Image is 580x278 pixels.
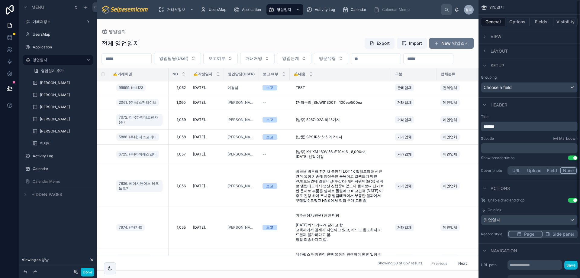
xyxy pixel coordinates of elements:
[314,53,348,64] button: Select Button
[172,72,178,77] span: NO
[119,115,160,125] span: 7672. 한국하이테크전자(주)
[227,152,255,157] a: [PERSON_NAME]
[491,248,517,254] span: Navigation
[293,115,388,125] a: (발주) 5267-02A 외 15가지
[524,231,534,237] span: Page
[560,167,577,174] button: None
[40,141,92,146] a: 이세빈
[116,180,163,192] a: 7636. 에이치앤에스 테크놀로지
[277,53,311,64] button: Select Button
[101,39,139,47] h1: 전체 영업일지
[293,250,388,269] a: 테라랩스 턴키견적 진행 요청건 관련하여 연휴 일정 감안하여 비딩없이 발주요청하여 바로 발주 진행 완료 금액 약 5백만원 정도
[101,28,126,34] a: 영업일지
[33,32,92,37] label: UsersMap
[227,117,255,122] a: [PERSON_NAME]
[193,100,206,105] span: [DATE].
[193,152,206,157] span: [DATE].
[481,82,578,93] button: Choose a field
[397,117,412,122] span: 거래업체
[116,133,159,141] a: 5888. (주)윈더스코리아
[40,105,92,110] label: [PERSON_NAME]
[193,135,220,139] a: [DATE].
[319,55,336,61] span: 방문유형
[395,72,402,77] span: 구분
[481,75,497,80] label: Grouping
[440,181,478,191] a: 메인업체
[395,223,433,232] a: 거래업체
[203,53,238,64] button: Select Button
[481,18,505,26] button: General
[119,85,143,90] span: 99999. test123
[172,225,186,230] a: 1,055
[263,85,286,90] a: 보고
[116,151,159,158] a: 6725. (주)아이에스엘티
[440,115,478,125] a: 메인업체
[440,98,478,107] a: 메인업체
[116,179,165,193] a: 7636. 에이치앤에스 테크놀로지
[193,135,206,139] span: [DATE].
[397,152,412,157] span: 거래업체
[209,7,226,12] span: UsersMap
[227,85,255,90] a: 이경남
[294,72,305,77] span: ✍️내용
[31,4,44,10] span: Menu
[296,135,342,139] span: (납품) SPS1R5-5-5 외 2가지
[293,167,388,205] a: 비공용 벽부형 전기차 충전기 LOT 1K 일렉트리향 신규 견적 요청 기존에 양산중인 품목이고 일렉트리 메인 PCB보드인데 엘림테크(수삽)와 제이파워텍(원청) 관계로 엘림테크에...
[172,117,186,122] a: 1,059
[488,208,501,212] span: On click
[227,100,255,105] span: [PERSON_NAME]
[227,225,255,230] a: [PERSON_NAME]
[40,80,92,85] a: [PERSON_NAME]
[382,7,410,12] span: Calendar Memo
[33,179,92,184] label: Calendar Memo
[429,38,474,49] button: New 영업일지
[530,18,554,26] button: Fields
[296,149,385,159] span: (발주) K-LKM 160V 56uF 10*16 _ 8,000ea [DATE] 선적 예정
[544,167,560,174] button: Field
[119,135,157,139] span: 5888. (주)윈더스코리아
[172,135,186,139] span: 1,058
[30,66,93,76] a: 영업일지 추가
[40,93,92,97] label: [PERSON_NAME]
[397,184,412,188] span: 거래업체
[481,263,505,267] label: URL path
[266,85,273,90] div: 보고
[481,114,578,119] label: Title
[440,83,478,93] a: 전화업체
[441,72,455,77] span: 업체분류
[277,7,291,12] span: 영업일지
[263,134,286,140] a: 보고
[443,152,457,157] span: 메인업체
[372,4,414,15] a: Calendar Memo
[524,167,544,174] button: Upload
[481,215,578,225] button: 영업일지
[553,136,578,141] a: Markdown
[304,4,339,15] a: Activity Log
[559,136,578,141] span: Markdown
[227,135,255,139] a: [PERSON_NAME]
[208,55,225,61] span: 보고여부
[172,152,186,157] span: 1,057
[409,40,422,46] span: Import
[296,252,385,267] span: 테라랩스 턴키견적 진행 요청건 관련하여 연휴 일정 감안하여 비딩없이 발주요청하여 바로 발주 진행 완료 금액 약 5백만원 정도
[266,225,273,230] div: 보고
[395,181,433,191] a: 거래업체
[395,83,433,93] a: 관리업체
[33,57,81,62] label: 영업일지
[41,68,64,73] span: 영업일지 추가
[296,169,385,203] span: 비공용 벽부형 전기차 충전기 LOT 1K 일렉트리향 신규 견적 요청 기존에 양산중인 품목이고 일렉트리 메인 PCB보드인데 엘림테크(수삽)와 제이파워텍(원청) 관계로 엘림테크에...
[193,85,206,90] span: [DATE].
[193,85,220,90] a: [DATE].
[119,100,156,105] span: 2061. (주)넥스젠웨이브
[443,100,457,105] span: 메인업체
[172,184,186,188] span: 1,056
[481,232,505,237] label: Record style
[443,184,457,188] span: 메인업체
[33,154,92,159] label: Activity Log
